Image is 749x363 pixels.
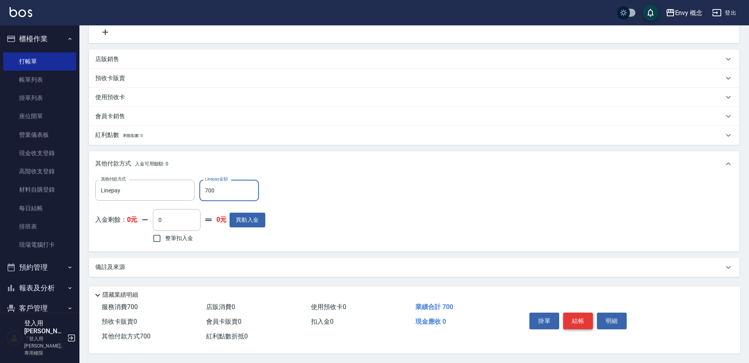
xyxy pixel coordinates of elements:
span: 紅利點數折抵 0 [206,332,248,340]
button: 明細 [597,313,627,329]
a: 現場電腦打卡 [3,236,76,254]
label: Linepay金額 [205,176,228,182]
div: 備註及來源 [89,258,739,277]
span: 店販消費 0 [206,303,235,311]
span: 整筆扣入金 [165,234,193,242]
img: Logo [10,7,32,17]
span: 入金可用餘額: 0 [135,161,169,167]
span: 會員卡販賣 0 [206,318,241,325]
a: 帳單列表 [3,71,76,89]
p: 「登入用[PERSON_NAME]」專用權限 [24,335,65,357]
div: Envy 概念 [675,8,703,18]
span: 業績合計 700 [415,303,453,311]
button: 結帳 [563,313,593,329]
a: 現金收支登錄 [3,144,76,162]
p: 會員卡銷售 [95,112,125,121]
img: Person [6,330,22,346]
button: 櫃檯作業 [3,29,76,49]
p: 店販銷售 [95,55,119,63]
p: 使用預收卡 [95,93,125,102]
label: 其他付款方式 [101,176,126,182]
button: Envy 概念 [662,5,706,21]
span: 現金應收 0 [415,318,446,325]
div: 使用預收卡 [89,88,739,107]
div: 紅利點數剩餘點數: 0 [89,126,739,145]
span: 使用預收卡 0 [311,303,346,311]
button: 報表及分析 [3,278,76,298]
p: 備註及來源 [95,263,125,271]
p: 入金剩餘： [95,216,137,224]
button: 異動入金 [230,213,265,227]
div: 其他付款方式入金可用餘額: 0 [89,151,739,177]
div: 會員卡銷售 [89,107,739,126]
h5: 登入用[PERSON_NAME] [24,319,65,335]
span: 剩餘點數: 0 [123,133,143,138]
a: 排班表 [3,217,76,236]
span: 服務消費 700 [102,303,138,311]
button: 客戶管理 [3,298,76,319]
a: 材料自購登錄 [3,181,76,199]
a: 掛單列表 [3,89,76,107]
button: save [643,5,658,21]
span: 扣入金 0 [311,318,334,325]
span: 預收卡販賣 0 [102,318,137,325]
a: 座位開單 [3,107,76,125]
a: 打帳單 [3,52,76,71]
a: 營業儀表板 [3,126,76,144]
p: 紅利點數 [95,131,143,140]
a: 高階收支登錄 [3,162,76,181]
button: 掛單 [529,313,559,329]
strong: 0元 [127,216,137,223]
span: 其他付款方式 700 [102,332,151,340]
button: 預約管理 [3,257,76,278]
p: 預收卡販賣 [95,74,125,83]
div: 店販銷售 [89,50,739,69]
button: 登出 [709,6,739,20]
div: 預收卡販賣 [89,69,739,88]
a: 每日結帳 [3,199,76,217]
p: 隱藏業績明細 [102,291,138,299]
p: 其他付款方式 [95,159,168,168]
strong: 0元 [216,216,226,224]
